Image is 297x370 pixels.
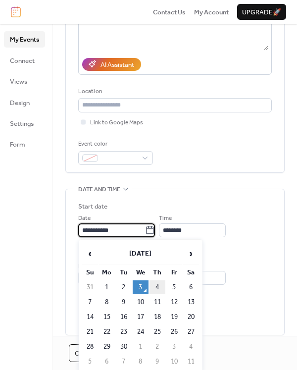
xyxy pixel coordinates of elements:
[10,56,35,66] span: Connect
[166,310,182,324] td: 19
[99,325,115,339] td: 22
[149,265,165,279] th: Th
[99,355,115,369] td: 6
[78,213,91,223] span: Date
[183,325,199,339] td: 27
[183,295,199,309] td: 13
[183,310,199,324] td: 20
[184,244,198,264] span: ›
[116,325,132,339] td: 23
[100,60,134,70] div: AI Assistant
[116,265,132,279] th: Tu
[83,244,98,264] span: ‹
[10,98,30,108] span: Design
[149,340,165,354] td: 2
[149,280,165,294] td: 4
[149,325,165,339] td: 25
[11,6,21,17] img: logo
[82,295,98,309] td: 7
[69,344,106,362] button: Cancel
[82,265,98,279] th: Su
[166,265,182,279] th: Fr
[194,7,229,17] a: My Account
[153,7,186,17] a: Contact Us
[133,280,148,294] td: 3
[10,119,34,129] span: Settings
[116,340,132,354] td: 30
[166,295,182,309] td: 12
[4,136,45,152] a: Form
[4,73,45,89] a: Views
[133,340,148,354] td: 1
[10,77,27,87] span: Views
[116,310,132,324] td: 16
[133,310,148,324] td: 17
[82,325,98,339] td: 21
[78,202,107,211] div: Start date
[99,295,115,309] td: 8
[82,280,98,294] td: 31
[99,265,115,279] th: Mo
[82,340,98,354] td: 28
[237,4,286,20] button: Upgrade🚀
[149,355,165,369] td: 9
[133,295,148,309] td: 10
[82,310,98,324] td: 14
[78,185,120,195] span: Date and time
[4,53,45,68] a: Connect
[99,280,115,294] td: 1
[4,95,45,110] a: Design
[116,280,132,294] td: 2
[166,280,182,294] td: 5
[82,355,98,369] td: 5
[10,140,25,150] span: Form
[166,325,182,339] td: 26
[78,139,151,149] div: Event color
[183,355,199,369] td: 11
[75,349,100,359] span: Cancel
[4,31,45,47] a: My Events
[166,355,182,369] td: 10
[183,280,199,294] td: 6
[78,87,270,97] div: Location
[183,265,199,279] th: Sa
[133,355,148,369] td: 8
[10,35,39,45] span: My Events
[99,243,182,264] th: [DATE]
[183,340,199,354] td: 4
[149,310,165,324] td: 18
[90,118,143,128] span: Link to Google Maps
[149,295,165,309] td: 11
[133,265,148,279] th: We
[133,325,148,339] td: 24
[242,7,281,17] span: Upgrade 🚀
[4,115,45,131] a: Settings
[166,340,182,354] td: 3
[99,310,115,324] td: 15
[116,295,132,309] td: 9
[82,58,141,71] button: AI Assistant
[159,213,172,223] span: Time
[116,355,132,369] td: 7
[99,340,115,354] td: 29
